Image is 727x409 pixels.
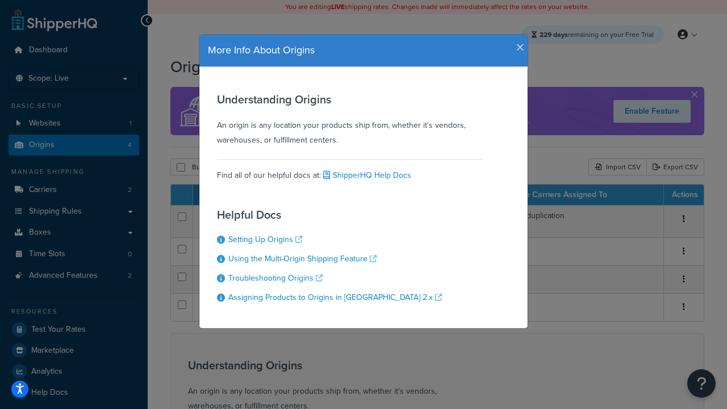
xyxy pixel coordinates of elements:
a: Using the Multi-Origin Shipping Feature [228,253,377,265]
a: Troubleshooting Origins [228,272,323,284]
a: Setting Up Origins [228,233,302,245]
div: An origin is any location your products ship from, whether it's vendors, warehouses, or fulfillme... [217,93,482,148]
h3: Understanding Origins [217,93,482,106]
a: Assigning Products to Origins in [GEOGRAPHIC_DATA] 2.x [228,291,442,303]
h3: Helpful Docs [217,208,442,221]
div: Find all of our helpful docs at: [217,159,482,183]
h4: More Info About Origins [208,43,519,58]
a: ShipperHQ Help Docs [321,169,411,181]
